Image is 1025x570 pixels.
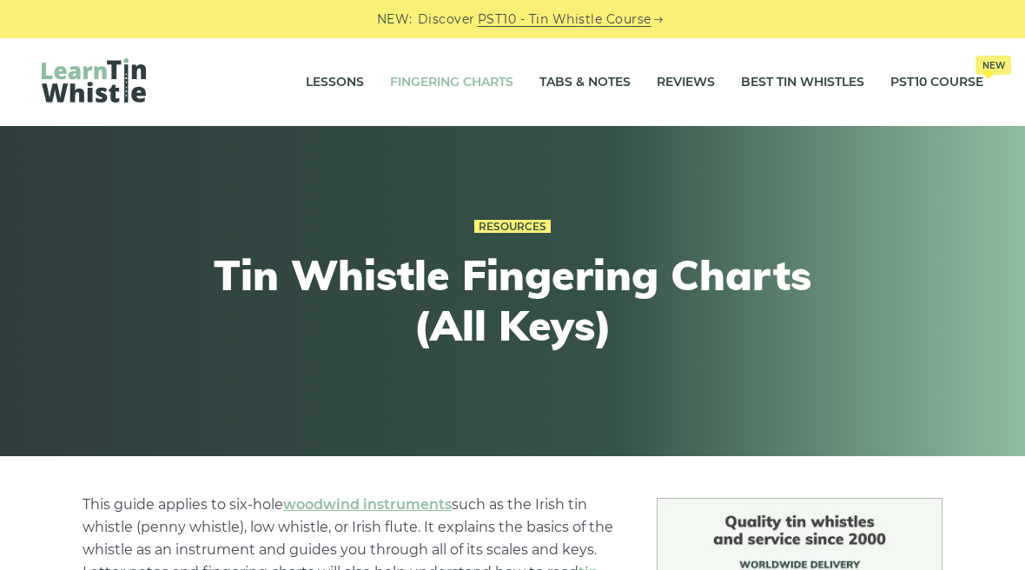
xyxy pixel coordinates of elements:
[306,61,364,104] a: Lessons
[474,220,551,234] a: Resources
[390,61,513,104] a: Fingering Charts
[283,496,452,513] a: woodwind instruments
[975,56,1011,75] span: New
[890,61,983,104] a: PST10 CourseNew
[42,58,146,103] img: LearnTinWhistle.com
[193,250,832,350] h1: Tin Whistle Fingering Charts (All Keys)
[657,61,715,104] a: Reviews
[539,61,631,104] a: Tabs & Notes
[741,61,864,104] a: Best Tin Whistles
